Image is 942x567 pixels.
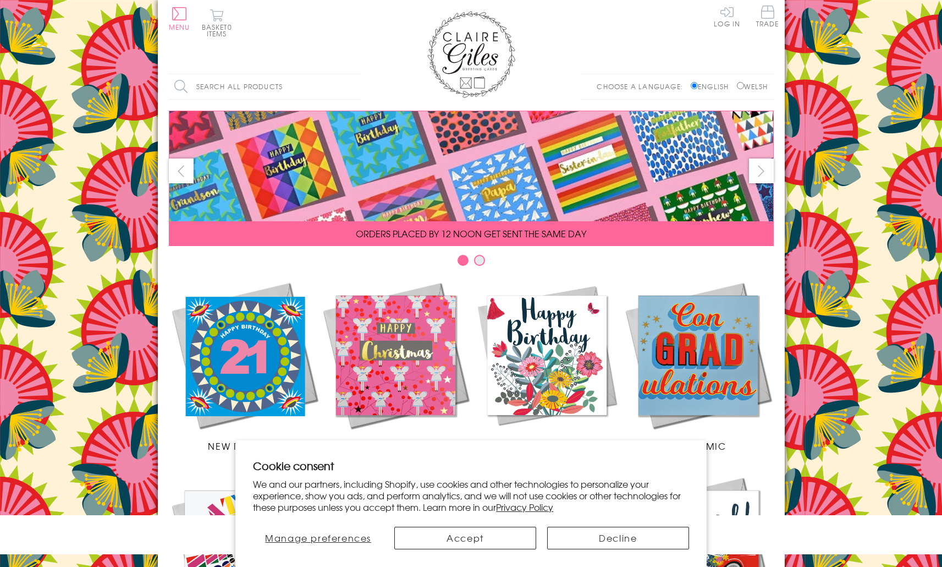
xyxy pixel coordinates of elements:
span: ORDERS PLACED BY 12 NOON GET SENT THE SAME DAY [356,227,586,240]
input: Search [350,74,361,99]
h2: Cookie consent [253,458,689,473]
span: Menu [169,22,190,32]
button: next [749,159,774,183]
button: Manage preferences [253,527,383,549]
button: Carousel Page 2 [474,255,485,266]
input: English [691,82,698,89]
p: We and our partners, including Shopify, use cookies and other technologies to personalize your ex... [253,478,689,513]
a: Trade [756,6,779,29]
a: Birthdays [471,280,623,452]
a: Christmas [320,280,471,452]
button: Accept [394,527,536,549]
a: Log In [714,6,740,27]
span: Christmas [367,439,423,452]
span: Trade [756,6,779,27]
span: New Releases [208,439,280,452]
span: Birthdays [520,439,573,452]
span: 0 items [207,22,232,39]
span: Manage preferences [265,531,371,544]
div: Carousel Pagination [169,254,774,271]
button: prev [169,159,194,183]
label: Welsh [737,81,768,91]
button: Decline [547,527,689,549]
label: English [691,81,734,91]
img: Claire Giles Greetings Cards [427,11,515,98]
button: Basket0 items [202,9,232,37]
input: Search all products [169,74,361,99]
span: Academic [670,439,726,452]
p: Choose a language: [597,81,688,91]
button: Menu [169,7,190,30]
a: Privacy Policy [496,500,553,514]
button: Carousel Page 1 (Current Slide) [458,255,469,266]
input: Welsh [737,82,744,89]
a: New Releases [169,280,320,452]
a: Academic [623,280,774,452]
